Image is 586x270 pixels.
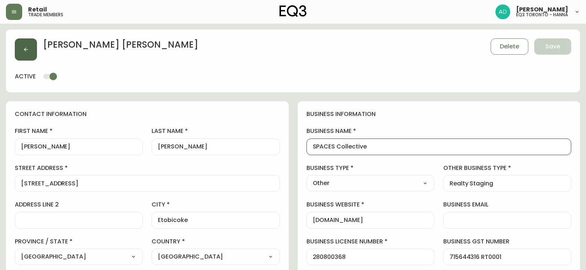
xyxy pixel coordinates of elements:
[152,201,280,209] label: city
[443,237,571,246] label: business gst number
[516,13,568,17] h5: eq3 toronto - hanna
[152,237,280,246] label: country
[15,237,143,246] label: province / state
[28,13,63,17] h5: trade members
[28,7,47,13] span: Retail
[15,110,280,118] h4: contact information
[313,217,428,224] input: https://www.designshop.com
[280,5,307,17] img: logo
[306,237,434,246] label: business license number
[15,164,280,172] label: street address
[306,201,434,209] label: business website
[491,38,528,55] button: Delete
[495,4,510,19] img: 5042b7eed22bbf7d2bc86013784b9872
[15,201,143,209] label: address line 2
[306,127,572,135] label: business name
[500,42,519,51] span: Delete
[443,201,571,209] label: business email
[43,38,198,55] h2: [PERSON_NAME] [PERSON_NAME]
[443,164,571,172] label: other business type
[306,110,572,118] h4: business information
[306,164,434,172] label: business type
[15,127,143,135] label: first name
[15,72,36,81] h4: active
[516,7,568,13] span: [PERSON_NAME]
[152,127,280,135] label: last name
